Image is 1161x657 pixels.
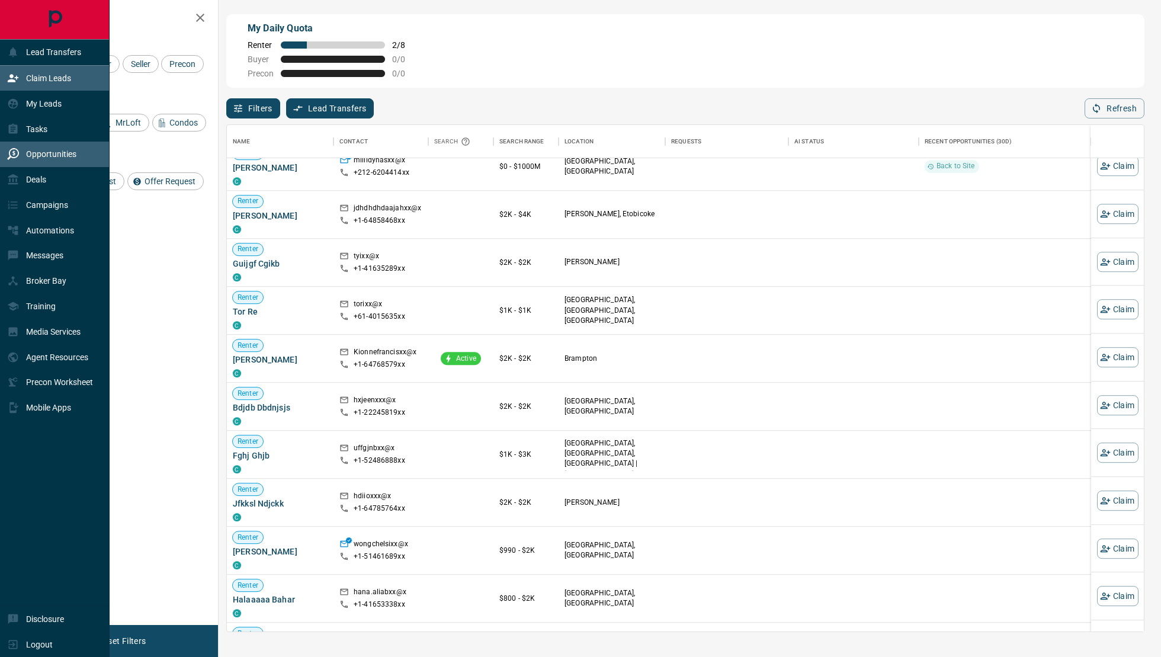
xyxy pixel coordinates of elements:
[1085,98,1144,118] button: Refresh
[565,438,659,479] p: [GEOGRAPHIC_DATA], [GEOGRAPHIC_DATA], [GEOGRAPHIC_DATA] | [GEOGRAPHIC_DATA]
[565,354,659,364] p: Brampton
[165,118,202,127] span: Condos
[565,540,659,560] p: [GEOGRAPHIC_DATA], [GEOGRAPHIC_DATA]
[1097,539,1138,559] button: Claim
[499,209,553,220] p: $2K - $4K
[339,125,368,158] div: Contact
[233,341,263,351] span: Renter
[565,125,594,158] div: Location
[499,305,553,316] p: $1K - $1K
[354,587,406,600] p: hana.aliabxx@x
[354,456,405,466] p: +1- 52486888xx
[233,581,263,591] span: Renter
[111,118,145,127] span: MrLoft
[161,55,204,73] div: Precon
[499,353,553,364] p: $2K - $2K
[354,408,405,418] p: +1- 22245819xx
[565,296,659,326] p: [GEOGRAPHIC_DATA], [GEOGRAPHIC_DATA], [GEOGRAPHIC_DATA]
[1097,299,1138,319] button: Claim
[233,210,328,222] span: [PERSON_NAME]
[499,449,553,460] p: $1K - $3K
[565,210,659,220] p: [PERSON_NAME], Etobicoke
[354,264,405,274] p: +1- 41635289xx
[233,162,328,174] span: [PERSON_NAME]
[354,155,405,168] p: millidynasxx@x
[392,55,418,64] span: 0 / 0
[233,513,241,521] div: condos.ca
[499,545,553,556] p: $990 - $2K
[354,395,396,408] p: hxjeenxxx@x
[794,125,824,158] div: AI Status
[1097,443,1138,463] button: Claim
[233,417,241,425] div: condos.ca
[565,588,659,608] p: [GEOGRAPHIC_DATA], [GEOGRAPHIC_DATA]
[38,12,206,26] h2: Filters
[123,55,159,73] div: Seller
[392,69,418,78] span: 0 / 0
[354,347,416,360] p: Kionnefrancisxx@x
[98,114,149,132] div: MrLoft
[127,172,204,190] div: Offer Request
[127,59,155,69] span: Seller
[499,593,553,604] p: $800 - $2K
[354,299,382,312] p: torixx@x
[233,354,328,366] span: [PERSON_NAME]
[559,125,665,158] div: Location
[1097,252,1138,272] button: Claim
[90,631,153,651] button: Reset Filters
[499,161,553,172] p: $0 - $1000M
[354,539,408,552] p: wongchelsixx@x
[354,600,405,610] p: +1- 41653338xx
[1097,204,1138,224] button: Claim
[1097,395,1138,415] button: Claim
[233,225,241,233] div: condos.ca
[1097,347,1138,367] button: Claim
[233,629,263,639] span: Renter
[499,497,553,508] p: $2K - $2K
[434,125,473,158] div: Search
[354,504,405,514] p: +1- 64785764xx
[233,609,241,617] div: condos.ca
[1097,156,1138,176] button: Claim
[233,402,328,414] span: Bdjdb Dbdnjsjs
[493,125,559,158] div: Search Range
[499,125,544,158] div: Search Range
[451,354,481,364] span: Active
[233,546,328,557] span: [PERSON_NAME]
[233,498,328,509] span: Jfkksl Ndjckk
[233,533,263,543] span: Renter
[354,216,405,226] p: +1- 64858468xx
[1097,491,1138,511] button: Claim
[233,437,263,447] span: Renter
[671,125,701,158] div: Requests
[499,401,553,412] p: $2K - $2K
[788,125,919,158] div: AI Status
[565,498,659,508] p: [PERSON_NAME]
[565,258,659,268] p: [PERSON_NAME]
[227,125,333,158] div: Name
[165,59,200,69] span: Precon
[248,69,274,78] span: Precon
[354,491,391,504] p: hdiioxxx@x
[233,321,241,329] div: condos.ca
[226,98,280,118] button: Filters
[233,177,241,185] div: condos.ca
[233,273,241,281] div: condos.ca
[233,149,263,159] span: Renter
[354,203,421,216] p: jdhdhdhdaajahxx@x
[140,177,200,186] span: Offer Request
[565,156,659,177] p: [GEOGRAPHIC_DATA], [GEOGRAPHIC_DATA]
[233,258,328,270] span: Guijgf Cgikb
[286,98,374,118] button: Lead Transfers
[248,21,418,36] p: My Daily Quota
[354,443,395,456] p: uffgjnbxx@x
[499,257,553,268] p: $2K - $2K
[233,293,263,303] span: Renter
[233,450,328,461] span: Fghj Ghjb
[233,306,328,318] span: Tor Re
[233,594,328,605] span: Halaaaaa Bahar
[248,55,274,64] span: Buyer
[233,389,263,399] span: Renter
[665,125,788,158] div: Requests
[354,360,405,370] p: +1- 64768579xx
